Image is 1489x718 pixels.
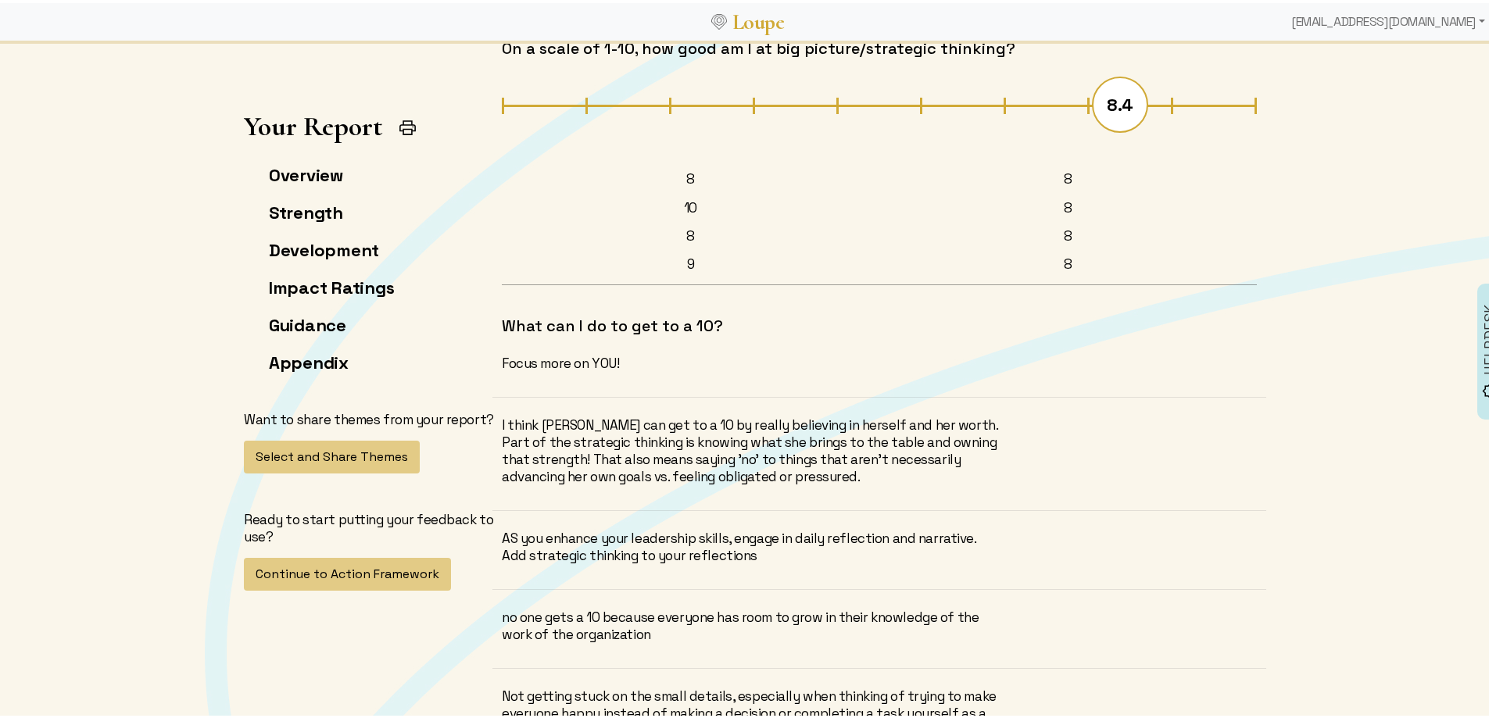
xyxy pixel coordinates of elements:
[244,107,499,588] app-left-page-nav: Your Report
[392,109,424,141] button: Print Report
[244,107,382,139] h1: Your Report
[398,115,417,134] img: Print Icon
[974,196,1163,213] div: 8
[596,196,786,213] div: 10
[974,252,1163,270] div: 8
[502,605,999,640] div: no one gets a 10 because everyone has room to grow in their knowledge of the work of the organiza...
[244,508,499,542] p: Ready to start putting your feedback to use?
[244,408,499,425] p: Want to share themes from your report?
[596,252,786,270] div: 9
[596,167,786,184] div: 8
[269,273,394,295] a: Impact Ratings
[269,161,343,183] a: Overview
[502,413,999,482] div: I think [PERSON_NAME] can get to a 10 by really believing in herself and her worth. Part of the s...
[269,198,343,220] a: Strength
[502,527,999,561] div: AS you enhance your leadership skills, engage in daily reflection and narrative. Add strategic th...
[1092,73,1148,130] div: 8.4
[244,438,420,470] button: Select and Share Themes
[974,167,1163,184] div: 8
[727,5,789,34] a: Loupe
[269,348,349,370] a: Appendix
[244,555,451,588] button: Continue to Action Framework
[596,224,786,241] div: 8
[269,311,346,333] a: Guidance
[502,36,1257,55] h4: On a scale of 1-10, how good am I at big picture/strategic thinking?
[502,313,1257,333] h4: What can I do to get to a 10?
[269,236,379,258] a: Development
[974,224,1163,241] div: 8
[502,352,999,369] div: Focus more on YOU!
[711,11,727,27] img: Loupe Logo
